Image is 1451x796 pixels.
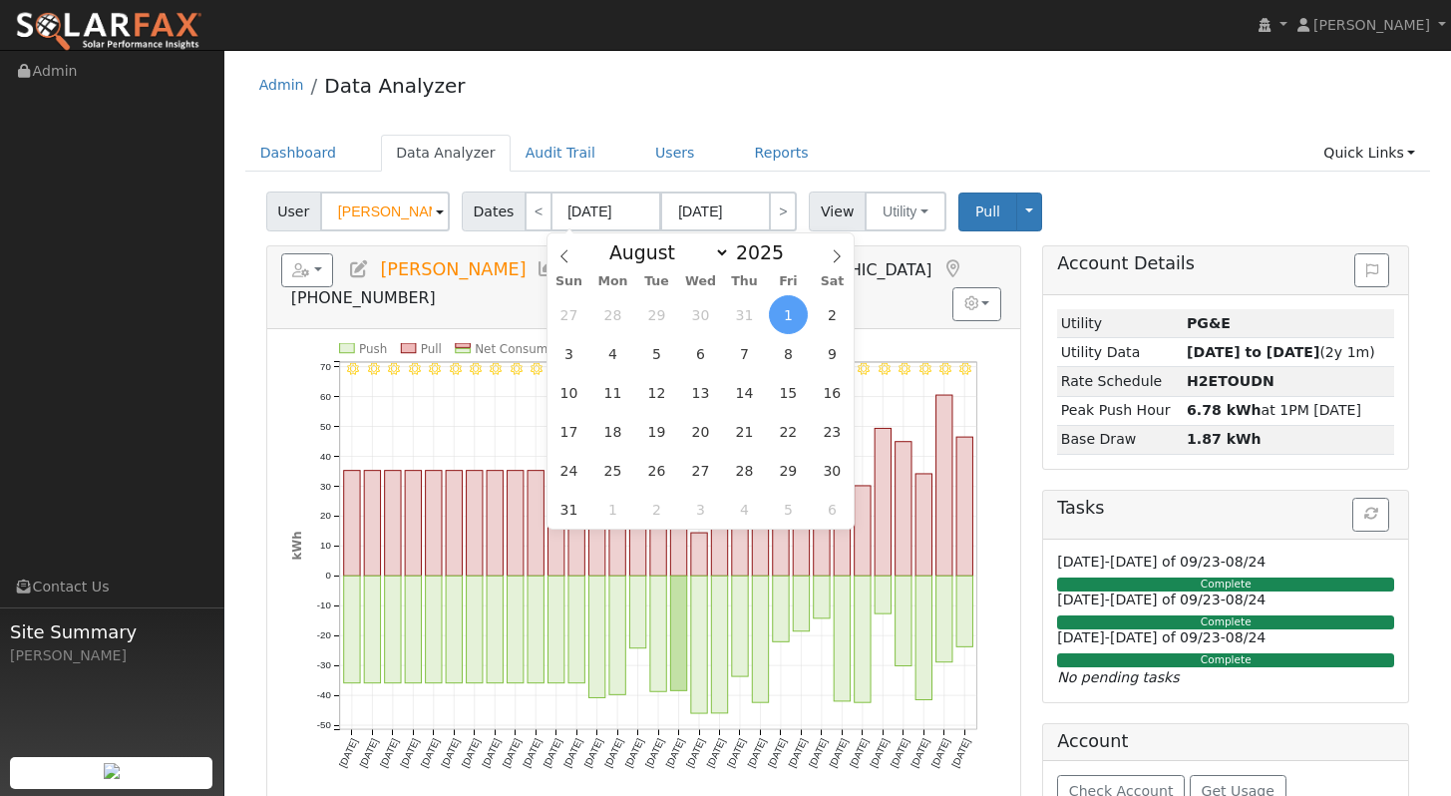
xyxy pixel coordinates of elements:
input: Year [730,241,802,263]
span: August 11, 2025 [593,373,632,412]
rect: onclick="" [446,576,462,682]
span: (2y 1m) [1187,344,1375,360]
rect: onclick="" [528,471,544,577]
i: 8/10 - Clear [531,363,543,375]
i: 8/07 - Clear [470,363,482,375]
rect: onclick="" [343,576,359,682]
rect: onclick="" [364,471,380,577]
text: 10 [320,540,331,551]
text: 60 [320,391,331,402]
text: [DATE] [521,737,544,769]
i: 8/29 - Clear [918,363,930,375]
img: retrieve [104,763,120,779]
span: [PERSON_NAME] [1313,17,1430,33]
span: August 17, 2025 [549,412,588,451]
span: August 3, 2025 [549,334,588,373]
text: [DATE] [500,737,523,769]
text: [DATE] [643,737,666,769]
rect: onclick="" [670,497,686,576]
text: [DATE] [908,737,931,769]
span: August 8, 2025 [769,334,808,373]
h6: [DATE]-[DATE] of 09/23-08/24 [1057,554,1394,571]
text: [DATE] [868,737,891,769]
text: [DATE] [622,737,645,769]
h5: Tasks [1057,498,1394,519]
a: Admin [259,77,304,93]
rect: onclick="" [936,576,952,661]
text: -10 [317,599,332,610]
a: Quick Links [1308,135,1430,172]
h5: Account Details [1057,253,1394,274]
text: 20 [320,510,331,521]
i: 8/02 - Clear [367,363,379,375]
text: [DATE] [480,737,503,769]
rect: onclick="" [855,576,871,702]
span: August 4, 2025 [593,334,632,373]
a: Multi-Series Graph [537,259,558,279]
rect: onclick="" [507,471,523,577]
i: 8/08 - Clear [490,363,502,375]
div: [PERSON_NAME] [10,645,213,666]
a: Users [640,135,710,172]
span: Pull [975,203,1000,219]
text: [DATE] [848,737,871,769]
rect: onclick="" [896,442,911,577]
text: [DATE] [418,737,441,769]
span: Sat [810,275,854,288]
span: August 9, 2025 [813,334,852,373]
span: Tue [635,275,679,288]
strong: ID: 17317007, authorized: 09/23/25 [1187,315,1231,331]
td: Utility Data [1057,338,1183,367]
div: Complete [1057,578,1394,592]
text: Push [359,342,387,356]
div: Complete [1057,653,1394,667]
text: 70 [320,361,331,372]
strong: [DATE] to [DATE] [1187,344,1319,360]
rect: onclick="" [691,533,707,576]
rect: onclick="" [425,471,441,577]
rect: onclick="" [629,576,645,647]
button: Refresh [1352,498,1389,532]
span: Dates [462,192,526,231]
span: Fri [766,275,810,288]
span: August 26, 2025 [637,451,676,490]
h6: [DATE]-[DATE] of 09/23-08/24 [1057,629,1394,646]
rect: onclick="" [487,576,503,682]
td: Rate Schedule [1057,367,1183,396]
rect: onclick="" [875,428,891,576]
button: Pull [958,193,1017,231]
text: [DATE] [602,737,625,769]
rect: onclick="" [384,576,400,682]
text: [DATE] [725,737,748,769]
span: July 31, 2025 [725,295,764,334]
i: 8/01 - Clear [347,363,359,375]
strong: 1.87 kWh [1187,431,1262,447]
span: August 29, 2025 [769,451,808,490]
span: August 12, 2025 [637,373,676,412]
i: 8/09 - Clear [511,363,523,375]
span: August 24, 2025 [549,451,588,490]
a: < [525,192,552,231]
span: August 30, 2025 [813,451,852,490]
rect: onclick="" [384,471,400,577]
text: [DATE] [459,737,482,769]
rect: onclick="" [547,576,563,682]
text: -20 [317,629,332,640]
span: August 6, 2025 [681,334,720,373]
rect: onclick="" [896,576,911,665]
i: 8/30 - Clear [939,363,951,375]
rect: onclick="" [343,471,359,577]
span: August 15, 2025 [769,373,808,412]
rect: onclick="" [405,471,421,577]
rect: onclick="" [364,576,380,682]
text: -40 [317,689,332,700]
span: August 28, 2025 [725,451,764,490]
rect: onclick="" [588,576,604,697]
rect: onclick="" [814,576,830,618]
span: July 28, 2025 [593,295,632,334]
span: September 6, 2025 [813,490,852,529]
text: 30 [320,480,331,491]
text: [DATE] [929,737,952,769]
button: Issue History [1354,253,1389,287]
rect: onclick="" [732,576,748,676]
